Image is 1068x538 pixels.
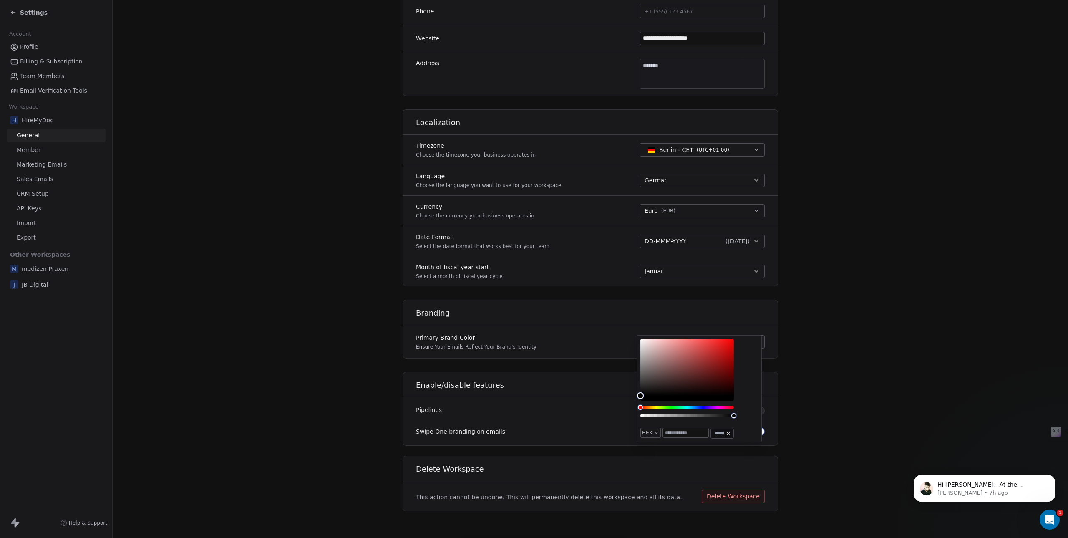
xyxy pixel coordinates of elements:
[17,160,67,169] span: Marketing Emails
[17,175,53,184] span: Sales Emails
[10,265,18,273] span: m
[416,406,442,414] label: Pipelines
[17,233,36,242] span: Export
[416,493,682,501] span: This action cannot be undone. This will permanently delete this workspace and all its data.
[645,9,693,15] span: +1 (555) 123-4567
[640,204,765,217] button: Euro(EUR)
[640,414,734,417] div: Alpha
[416,7,434,15] label: Phone
[725,237,750,245] span: ( [DATE] )
[640,428,661,438] button: HEX
[22,280,48,289] span: JB Digital
[22,116,53,124] span: HireMyDoc
[69,520,107,526] span: Help & Support
[416,233,549,241] label: Date Format
[416,34,439,43] label: Website
[7,231,106,245] a: Export
[10,280,18,289] span: J
[645,176,668,184] span: German
[416,263,503,271] label: Month of fiscal year start
[17,189,49,198] span: CRM Setup
[416,212,534,219] p: Choose the currency your business operates in
[416,118,778,128] h1: Localization
[7,187,106,201] a: CRM Setup
[645,267,663,275] span: Januar
[416,141,536,150] label: Timezone
[7,129,106,142] a: General
[697,146,729,154] span: ( UTC+01:00 )
[416,182,561,189] p: Choose the language you want to use for your workspace
[20,72,64,81] span: Team Members
[661,207,675,214] span: ( EUR )
[416,152,536,158] p: Choose the timezone your business operates in
[640,143,765,157] button: Berlin - CET(UTC+01:00)
[640,406,734,409] div: Hue
[416,308,778,318] h1: Branding
[416,172,561,180] label: Language
[416,59,439,67] label: Address
[702,490,765,503] button: Delete Workspace
[901,457,1068,515] iframe: Intercom notifications message
[416,427,505,436] label: Swipe One branding on emails
[17,146,41,154] span: Member
[5,101,42,113] span: Workspace
[416,202,534,211] label: Currency
[17,204,41,213] span: API Keys
[416,464,778,474] h1: Delete Workspace
[645,237,686,245] span: DD-MMM-YYYY
[10,116,18,124] span: H
[416,333,537,342] label: Primary Brand Color
[7,40,106,54] a: Profile
[7,202,106,215] a: API Keys
[60,520,107,526] a: Help & Support
[645,207,658,215] span: Euro
[20,8,48,17] span: Settings
[640,339,734,396] div: Color
[20,86,87,95] span: Email Verification Tools
[640,5,765,18] button: +1 (555) 123-4567
[7,172,106,186] a: Sales Emails
[22,265,68,273] span: medizen Praxen
[1040,510,1060,530] iframe: Intercom live chat
[416,243,549,250] p: Select the date format that works best for your team
[7,143,106,157] a: Member
[7,84,106,98] a: Email Verification Tools
[7,158,106,172] a: Marketing Emails
[1057,510,1063,516] span: 1
[416,273,503,280] p: Select a month of fiscal year cycle
[20,43,38,51] span: Profile
[7,248,74,261] span: Other Workspaces
[20,57,83,66] span: Billing & Subscription
[5,28,35,40] span: Account
[17,219,36,227] span: Import
[659,146,693,154] span: Berlin - CET
[17,131,40,140] span: General
[416,380,778,390] h1: Enable/disable features
[7,55,106,68] a: Billing & Subscription
[10,8,48,17] a: Settings
[416,344,537,350] p: Ensure Your Emails Reflect Your Brand's Identity
[7,69,106,83] a: Team Members
[7,216,106,230] a: Import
